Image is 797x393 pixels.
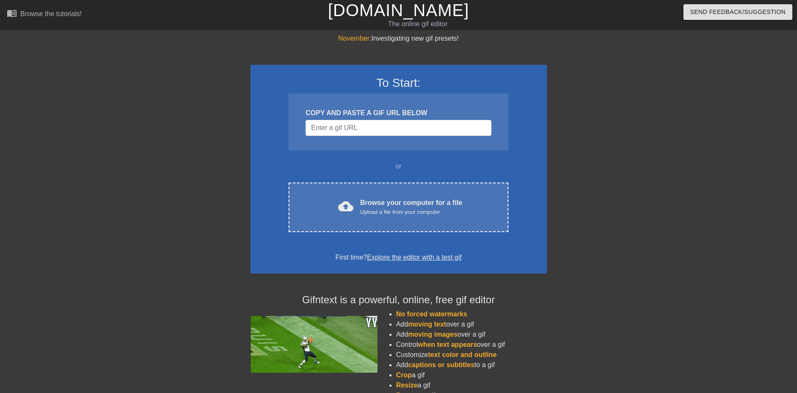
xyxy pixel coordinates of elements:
[250,294,547,306] h4: Gifntext is a powerful, online, free gif editor
[408,331,457,338] span: moving images
[396,360,547,370] li: Add to a gif
[396,370,547,380] li: a gif
[338,35,371,42] span: November:
[7,8,17,18] span: menu_book
[396,380,547,390] li: a gif
[360,198,462,216] div: Browse your computer for a file
[396,340,547,350] li: Control over a gif
[338,199,353,214] span: cloud_upload
[396,310,467,318] span: No forced watermarks
[428,351,497,358] span: text color and outline
[20,10,82,17] div: Browse the tutorials!
[272,161,525,172] div: or
[408,361,474,368] span: captions or subtitles
[396,350,547,360] li: Customize
[408,321,446,328] span: moving text
[396,329,547,340] li: Add over a gif
[360,208,462,216] div: Upload a file from your computer
[396,371,412,379] span: Crop
[305,108,491,118] div: COPY AND PASTE A GIF URL BELOW
[261,252,536,263] div: First time?
[328,1,469,19] a: [DOMAIN_NAME]
[250,316,378,373] img: football_small.gif
[418,341,477,348] span: when text appears
[7,8,82,21] a: Browse the tutorials!
[396,319,547,329] li: Add over a gif
[683,4,792,20] button: Send Feedback/Suggestion
[690,7,786,17] span: Send Feedback/Suggestion
[250,33,547,44] div: Investigating new gif presets!
[270,19,566,29] div: The online gif editor
[367,254,461,261] a: Explore the editor with a test gif
[305,120,491,136] input: Username
[396,382,418,389] span: Resize
[261,76,536,90] h3: To Start:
